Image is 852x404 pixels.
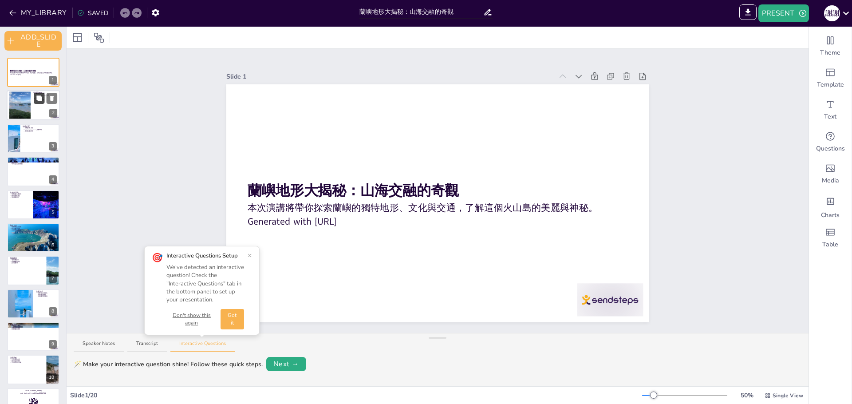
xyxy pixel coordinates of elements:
div: 9 [49,340,57,349]
button: ADD_SLIDE [4,31,62,51]
div: Add text boxes [809,94,852,126]
button: MY_LIBRARY [7,6,71,20]
div: 50 % [736,391,757,400]
p: 地理位置 [23,125,57,128]
div: 2 [49,109,57,118]
button: Got it [221,309,244,329]
p: 火山湖泊的特色 [12,358,43,360]
div: 🎯 [152,252,163,264]
p: 旅遊熱點的形成 [12,329,57,330]
button: Speaker Notes [74,340,124,352]
span: Position [94,32,104,43]
p: 抵擋颱風的特性 [12,261,43,262]
p: 豐富的自然資源 [25,131,57,132]
p: 氣候熱帶多雨 [35,98,58,99]
p: 獨特的地形 [12,162,57,163]
div: Add ready made slides [809,62,852,94]
p: 文化傳承的重要性 [12,230,57,231]
div: 4 [49,175,57,184]
p: 登山健行的好去處 [12,361,43,363]
p: 主要景點 [10,323,57,326]
p: 獨特的生態環境 [12,360,43,361]
button: Don't show this again [166,312,217,327]
p: 傳統建築特色 [12,196,31,198]
strong: [DOMAIN_NAME] [29,389,42,392]
button: Next → [266,357,306,371]
p: 交通方式 [36,290,57,293]
div: Slide 1 / 20 [70,391,642,400]
button: Duplicate Slide [34,93,44,104]
div: Interactive Questions Setup [166,252,244,260]
p: 地下屋的設計 [12,259,43,261]
div: 10 [7,355,59,384]
p: 岩石種類 [12,160,57,162]
p: 獨特的飛魚文化 [12,195,31,197]
span: EXPORT_TO_POWERPOINT [739,4,757,22]
div: 9 [7,322,59,351]
div: 1 [49,76,57,84]
div: https://cdn.sendsteps.com/images/logo/sendsteps_logo_white.pnghttps://cdn.sendsteps.com/images/lo... [7,223,59,252]
div: 8 [7,289,59,318]
button: PRESENT [758,4,809,22]
div: Add a table [809,222,852,254]
p: 交通工具的多樣性 [38,292,57,294]
input: INSERT_TITLE [359,6,483,19]
p: [GEOGRAPHIC_DATA]附屬島嶼 [25,129,57,131]
div: https://cdn.sendsteps.com/images/logo/sendsteps_logo_white.pnghttps://cdn.sendsteps.com/images/lo... [7,91,60,121]
div: Slide 1 [226,72,553,81]
p: 環島公路的景點 [12,325,57,327]
p: 蘭嶼地理位置特殊 [35,93,58,95]
div: Get real-time input from your audience [809,126,852,158]
span: Questions [816,144,845,153]
p: Go to [10,389,57,392]
p: 本次演講將帶你探索蘭嶼的獨特地形、文化與交通，了解這個火山島的美麗與神秘。 [247,202,628,215]
p: 地質特徵 [10,158,57,161]
p: 租賃自行車的便利 [38,296,57,297]
p: 達悟族是主要居民 [12,193,31,195]
div: https://cdn.sendsteps.com/images/logo/sendsteps_logo_white.pnghttps://cdn.sendsteps.com/images/lo... [7,58,59,87]
p: 文化的象徵 [12,262,43,264]
p: 特殊的海蝕地形 [35,99,58,101]
p: 傳統建築 [10,257,44,260]
span: Theme [820,48,840,57]
p: [GEOGRAPHIC_DATA]是[GEOGRAPHIC_DATA] [35,95,58,98]
p: and login with code [10,392,57,395]
div: Change the overall theme [809,30,852,62]
div: SAVED [77,8,108,18]
p: 文化與居民 [10,191,31,194]
p: 方便的交通連接 [38,294,57,296]
span: Media [822,176,839,185]
span: Text [824,112,836,121]
p: 壯麗的自然景觀 [12,327,57,329]
button: Interactive Questions [170,340,235,352]
p: 飛魚文化 [10,224,57,227]
p: 距離台灣49海浬 [25,127,57,129]
div: 謝 謝 [824,5,840,21]
p: 地理與氣候 [33,92,57,95]
div: 10 [46,373,57,382]
div: Add charts and graphs [809,190,852,222]
button: Transcript [127,340,167,352]
div: https://cdn.sendsteps.com/images/logo/sendsteps_logo_white.pnghttps://cdn.sendsteps.com/images/lo... [7,190,59,219]
div: 8 [49,307,57,316]
div: https://cdn.sendsteps.com/images/logo/sendsteps_logo_white.pnghttps://cdn.sendsteps.com/images/lo... [7,157,59,186]
div: Layout [70,31,84,45]
p: Generated with [URL] [10,74,57,75]
div: Add images, graphics, shapes or video [809,158,852,190]
div: 6 [49,241,57,250]
p: 山區景點 [10,356,44,359]
span: Charts [821,211,840,220]
div: 3 [49,142,57,151]
p: 吸引遊客的活動 [12,228,57,230]
span: Table [822,240,838,249]
button: 謝 謝 [824,4,840,22]
span: Template [817,80,844,89]
div: 5 [49,208,57,217]
button: Delete Slide [47,93,57,104]
strong: 蘭嶼地形大揭秘：山海交融的奇觀 [10,70,36,72]
p: 飛魚祭的文化意義 [12,226,57,228]
div: 🪄 Make your interactive question shine! Follow these quick steps. [74,360,263,369]
p: Generated with [URL] [247,215,628,228]
button: × [248,252,252,259]
div: 7 [7,256,59,285]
